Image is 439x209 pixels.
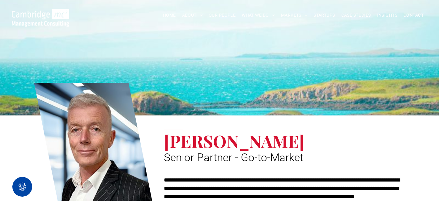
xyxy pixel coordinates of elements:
a: HOME [160,10,179,20]
a: MARKETS [278,10,310,20]
a: OUR PEOPLE [206,10,239,20]
a: ABOUT [179,10,206,20]
a: CONTACT [400,10,427,20]
a: CASE STUDIES [338,10,374,20]
img: Go to Homepage [12,9,69,27]
a: STARTUPS [310,10,338,20]
a: WHAT WE DO [239,10,278,20]
a: Andy Bills | Senior Partner - Go-to-Market | Cambridge Management Consulting [34,82,152,202]
a: Your Business Transformed | Cambridge Management Consulting [12,10,69,16]
span: Senior Partner - Go-to-Market [164,151,303,164]
a: INSIGHTS [374,10,400,20]
span: [PERSON_NAME] [164,129,305,152]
